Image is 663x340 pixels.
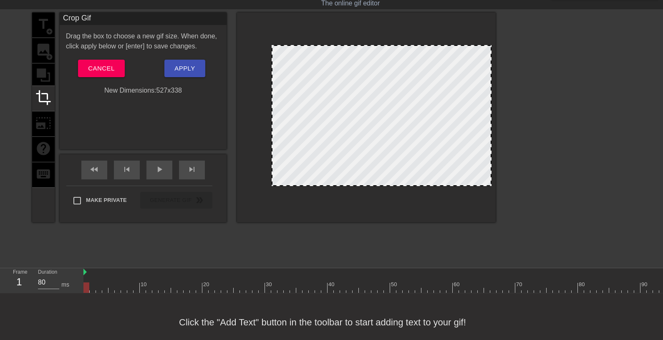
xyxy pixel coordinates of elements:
[78,60,124,77] button: Cancel
[122,164,132,174] span: skip_previous
[516,280,524,289] div: 70
[13,275,25,290] div: 1
[141,280,148,289] div: 10
[7,268,32,292] div: Frame
[61,280,69,289] div: ms
[187,164,197,174] span: skip_next
[88,63,114,74] span: Cancel
[328,280,336,289] div: 40
[89,164,99,174] span: fast_rewind
[86,196,127,204] span: Make Private
[154,164,164,174] span: play_arrow
[60,13,227,25] div: Crop Gif
[579,280,586,289] div: 80
[35,90,51,106] span: crop
[641,280,649,289] div: 90
[391,280,398,289] div: 50
[60,86,227,96] div: New Dimensions: 527 x 338
[60,31,227,51] div: Drag the box to choose a new gif size. When done, click apply below or [enter] to save changes.
[164,60,205,77] button: Apply
[203,280,211,289] div: 20
[174,63,195,74] span: Apply
[454,280,461,289] div: 60
[38,270,57,275] label: Duration
[266,280,273,289] div: 30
